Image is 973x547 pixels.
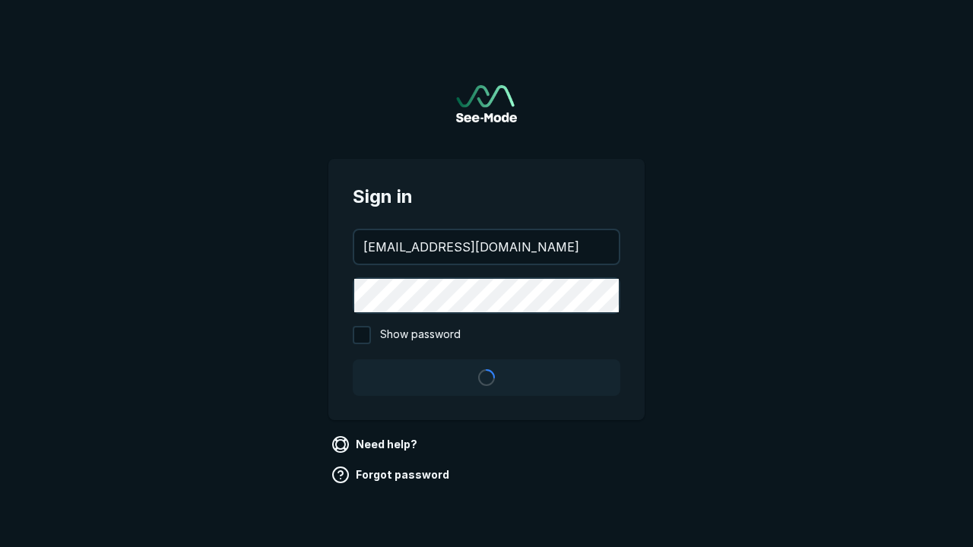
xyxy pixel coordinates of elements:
a: Need help? [328,432,423,457]
a: Forgot password [328,463,455,487]
img: See-Mode Logo [456,85,517,122]
a: Go to sign in [456,85,517,122]
input: your@email.com [354,230,619,264]
span: Sign in [353,183,620,210]
span: Show password [380,326,461,344]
